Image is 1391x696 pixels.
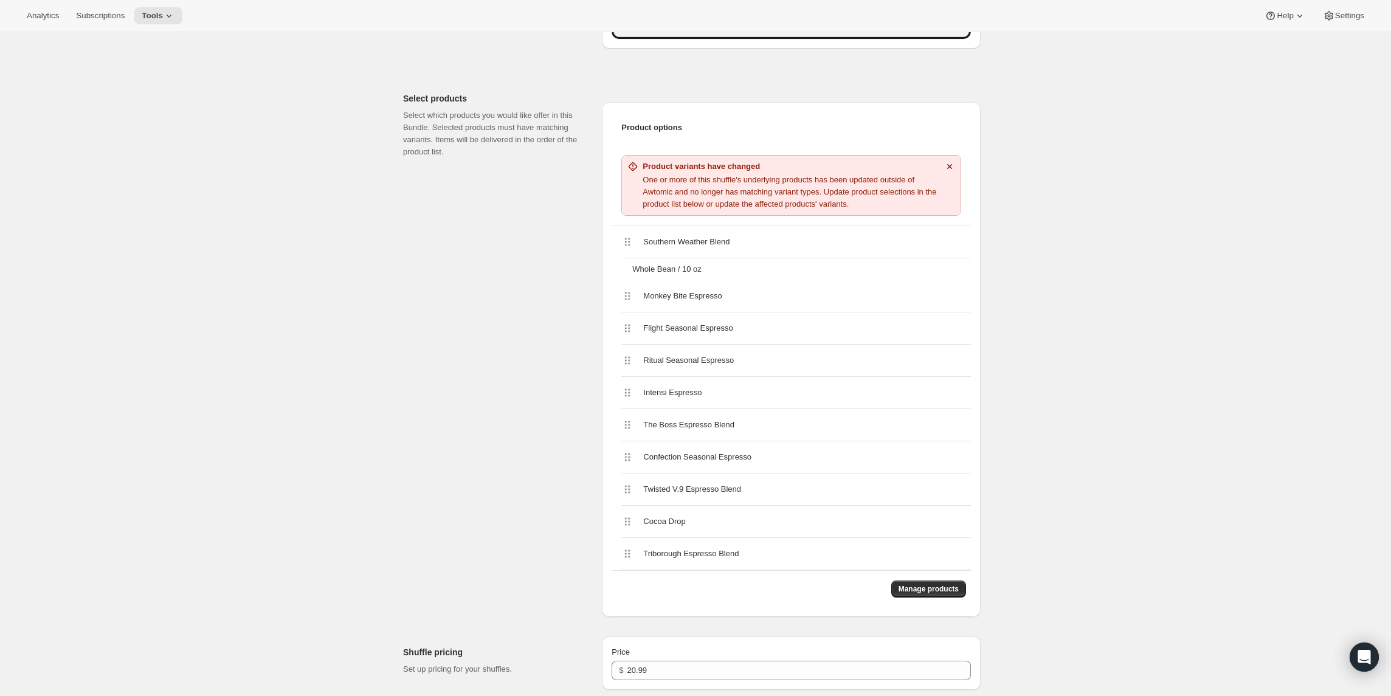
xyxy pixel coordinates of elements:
[643,515,685,528] span: Cocoa Drop
[134,7,182,24] button: Tools
[76,11,125,21] span: Subscriptions
[891,581,966,598] button: Manage products
[941,158,958,175] button: Dismiss notification
[643,548,739,560] span: Triborough Espresso Blend
[1350,643,1379,672] div: Open Intercom Messenger
[621,122,961,134] span: Product options
[1257,7,1313,24] button: Help
[643,451,751,463] span: Confection Seasonal Espresso
[619,666,623,675] span: $
[643,290,722,302] span: Monkey Bite Espresso
[627,258,971,280] div: Whole Bean / 10 oz
[1335,11,1364,21] span: Settings
[643,483,741,495] span: Twisted V.9 Espresso Blend
[612,647,630,656] span: Price
[643,236,730,248] span: Southern Weather Blend
[19,7,66,24] button: Analytics
[643,322,733,334] span: Flight Seasonal Espresso
[643,354,734,367] span: Ritual Seasonal Espresso
[627,661,953,680] input: 10.00
[142,11,163,21] span: Tools
[643,174,939,210] p: One or more of this shuffle's underlying products has been updated outside of Awtomic and no long...
[403,109,582,158] p: Select which products you would like offer in this Bundle. Selected products must have matching v...
[403,646,582,658] h2: Shuffle pricing
[1316,7,1372,24] button: Settings
[643,387,702,399] span: Intensi Espresso
[69,7,132,24] button: Subscriptions
[1277,11,1293,21] span: Help
[27,11,59,21] span: Analytics
[403,92,582,105] h2: Select products
[643,160,939,173] h2: Product variants have changed
[643,419,734,431] span: The Boss Espresso Blend
[899,584,959,594] span: Manage products
[403,663,582,675] p: Set up pricing for your shuffles.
